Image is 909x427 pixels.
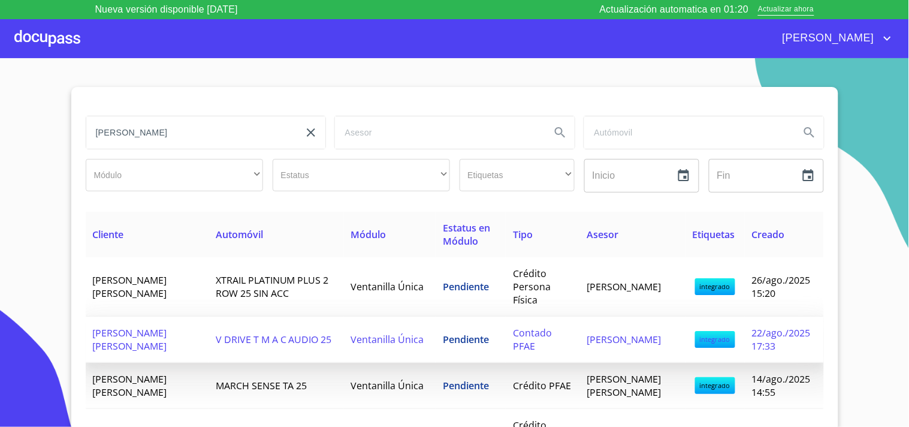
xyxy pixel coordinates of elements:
span: [PERSON_NAME] [PERSON_NAME] [93,273,167,300]
span: Asesor [587,228,618,241]
span: Etiquetas [693,228,735,241]
div: ​ [460,159,575,191]
button: clear input [297,118,325,147]
span: Actualizar ahora [758,4,814,16]
span: Crédito PFAE [513,379,571,392]
span: Pendiente [443,280,489,293]
div: ​ [86,159,263,191]
span: Estatus en Módulo [443,221,490,248]
span: Automóvil [216,228,263,241]
span: 22/ago./2025 17:33 [752,326,811,353]
span: [PERSON_NAME] [PERSON_NAME] [587,372,661,399]
span: 14/ago./2025 14:55 [752,372,811,399]
button: Search [795,118,824,147]
span: Creado [752,228,785,241]
span: [PERSON_NAME] [587,333,661,346]
p: Nueva versión disponible [DATE] [95,2,238,17]
span: integrado [695,278,735,295]
span: integrado [695,331,735,348]
span: Contado PFAE [513,326,552,353]
span: XTRAIL PLATINUM PLUS 2 ROW 25 SIN ACC [216,273,329,300]
span: 26/ago./2025 15:20 [752,273,811,300]
span: integrado [695,377,735,394]
span: Módulo [351,228,386,241]
p: Actualización automatica en 01:20 [600,2,749,17]
span: Pendiente [443,333,489,346]
span: Crédito Persona Física [513,267,551,306]
span: Tipo [513,228,533,241]
span: MARCH SENSE TA 25 [216,379,307,392]
span: [PERSON_NAME] [PERSON_NAME] [93,326,167,353]
span: Ventanilla Única [351,333,424,346]
div: ​ [273,159,450,191]
span: V DRIVE T M A C AUDIO 25 [216,333,332,346]
button: Search [546,118,575,147]
span: [PERSON_NAME] [PERSON_NAME] [93,372,167,399]
input: search [86,116,292,149]
input: search [584,116,790,149]
span: Pendiente [443,379,489,392]
span: Ventanilla Única [351,379,424,392]
span: [PERSON_NAME] [587,280,661,293]
span: Ventanilla Única [351,280,424,293]
span: Cliente [93,228,124,241]
button: account of current user [774,29,895,48]
span: [PERSON_NAME] [774,29,880,48]
input: search [335,116,541,149]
